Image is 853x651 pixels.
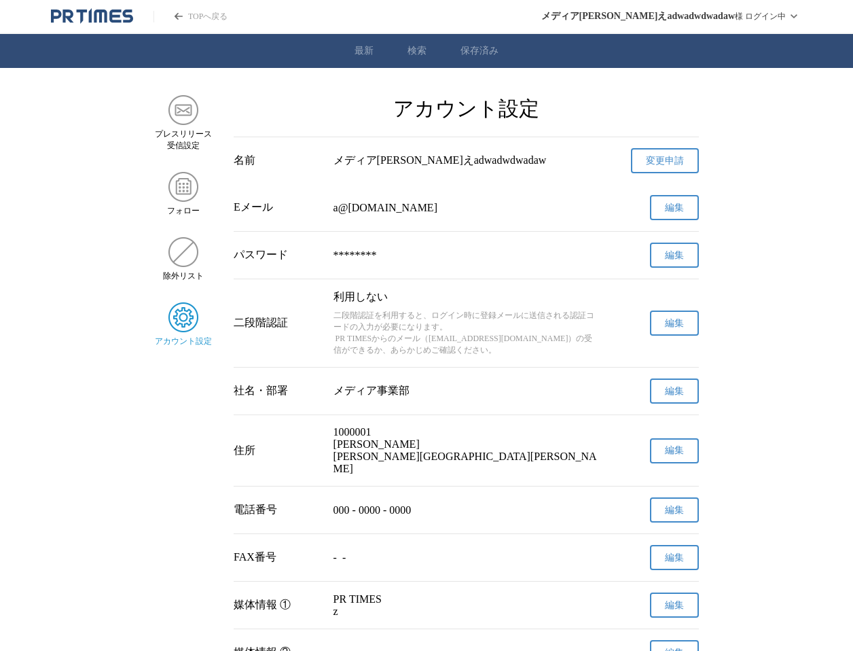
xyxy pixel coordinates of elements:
p: 利用しない [333,290,600,304]
button: 編集 [650,545,699,570]
button: 編集 [650,379,699,404]
button: 編集 [650,195,699,220]
div: FAX番号 [234,550,323,565]
span: プレスリリース 受信設定 [155,128,212,152]
a: PR TIMESのトップページはこちら [153,11,228,22]
button: 編集 [650,497,699,523]
a: 検索 [407,45,426,57]
button: 編集 [650,593,699,618]
div: Eメール [234,200,323,215]
a: 除外リスト除外リスト [154,237,212,282]
span: 編集 [665,249,684,262]
a: 最新 [355,45,374,57]
a: 変更申請 [631,148,699,173]
span: 編集 [665,444,684,457]
h2: アカウント設定 [234,95,699,123]
a: アカウント設定アカウント設定 [154,302,212,347]
div: 媒体情報 ① [234,598,323,612]
p: 1000001 [PERSON_NAME] [PERSON_NAME][GEOGRAPHIC_DATA][PERSON_NAME] [333,426,600,475]
p: 000 - 0000 - 0000 [333,504,600,516]
button: 編集 [650,311,699,336]
div: パスワード [234,248,323,262]
div: 電話番号 [234,503,323,517]
p: 二段階認証を利用すると、ログイン時に登録メールに送信される認証コードの入力が必要になります。 PR TIMESからのメール（[EMAIL_ADDRESS][DOMAIN_NAME]）の受信ができ... [333,310,600,356]
button: 編集 [650,438,699,463]
a: PR TIMESのトップページはこちら [51,8,133,24]
span: 編集 [665,504,684,516]
p: a@[DOMAIN_NAME] [333,202,600,214]
div: 名前 [234,154,323,168]
img: フォロー [168,172,198,202]
div: メディア[PERSON_NAME]えadwadwdwadaw [333,154,600,168]
span: 編集 [665,599,684,612]
a: プレスリリース 受信設定プレスリリース 受信設定 [154,95,212,152]
div: 二段階認証 [234,316,323,330]
p: メディア事業部 [333,384,600,398]
span: フォロー [167,205,200,217]
img: 除外リスト [168,237,198,267]
span: 除外リスト [163,270,204,282]
p: - - [333,552,600,564]
a: フォローフォロー [154,172,212,217]
span: 編集 [665,385,684,398]
span: 編集 [665,317,684,330]
img: アカウント設定 [168,302,198,332]
a: 保存済み [460,45,498,57]
div: 住所 [234,444,323,458]
span: 編集 [665,202,684,214]
div: 社名・部署 [234,384,323,398]
img: プレスリリース 受信設定 [168,95,198,125]
span: 編集 [665,552,684,564]
span: メディア[PERSON_NAME]えadwadwdwadaw [541,10,735,22]
p: PR TIMES z [333,593,600,618]
span: アカウント設定 [155,336,212,347]
button: 編集 [650,243,699,268]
